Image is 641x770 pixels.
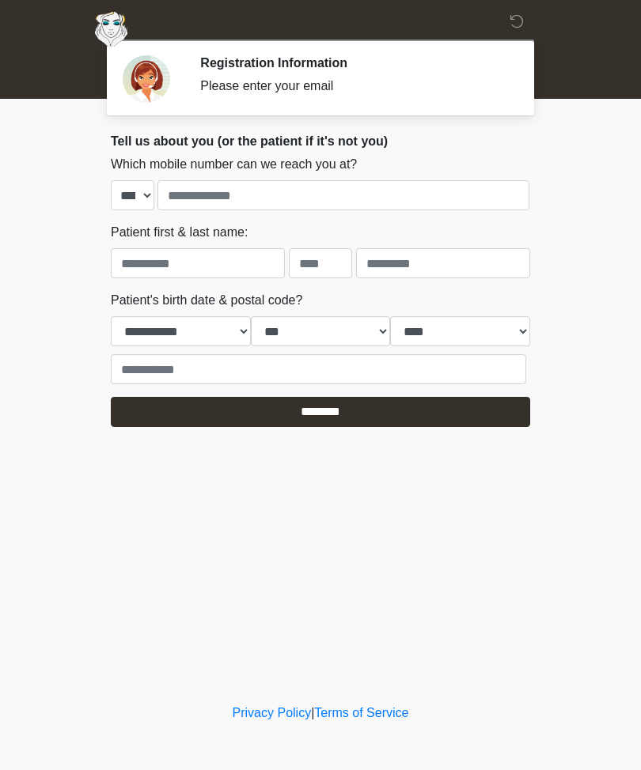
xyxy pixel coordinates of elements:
[200,77,506,96] div: Please enter your email
[111,134,530,149] h2: Tell us about you (or the patient if it's not you)
[111,223,248,242] label: Patient first & last name:
[95,12,127,47] img: Aesthetically Yours Wellness Spa Logo
[123,55,170,103] img: Agent Avatar
[111,291,302,310] label: Patient's birth date & postal code?
[311,706,314,719] a: |
[233,706,312,719] a: Privacy Policy
[314,706,408,719] a: Terms of Service
[200,55,506,70] h2: Registration Information
[111,155,357,174] label: Which mobile number can we reach you at?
